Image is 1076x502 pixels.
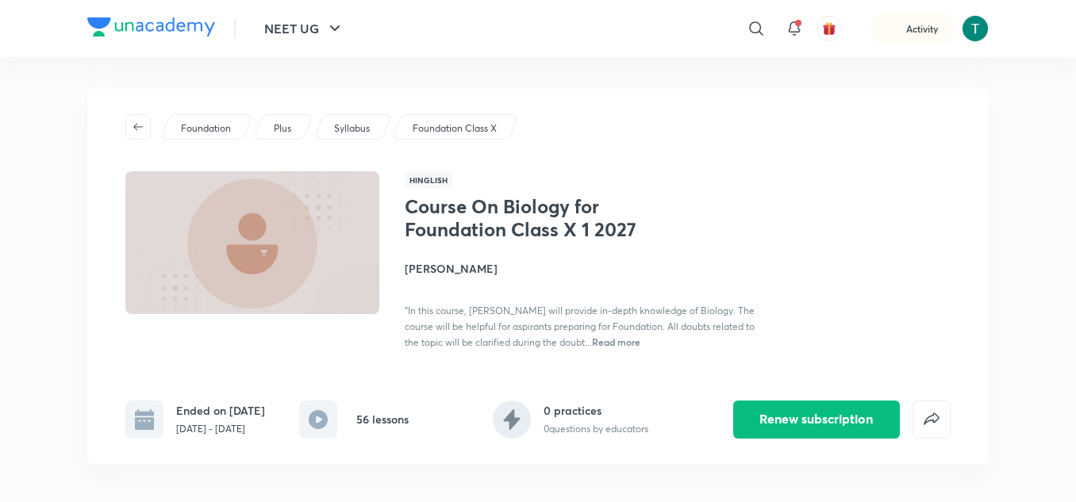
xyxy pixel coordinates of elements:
[332,121,373,136] a: Syllabus
[592,335,640,348] span: Read more
[405,260,760,277] h4: [PERSON_NAME]
[822,21,836,36] img: avatar
[334,121,370,136] p: Syllabus
[405,305,755,348] span: "In this course, [PERSON_NAME] will provide in-depth knowledge of Biology. The course will be hel...
[255,13,354,44] button: NEET UG
[544,402,648,419] h6: 0 practices
[87,17,215,40] a: Company Logo
[544,422,648,436] p: 0 questions by educators
[356,411,409,427] h6: 56 lessons
[410,121,500,136] a: Foundation Class X
[405,195,664,241] h1: Course On Biology for Foundation Class X 1 2027
[271,121,294,136] a: Plus
[87,17,215,36] img: Company Logo
[274,121,291,136] p: Plus
[887,19,901,38] img: activity
[817,16,842,41] button: avatar
[413,121,497,136] p: Foundation Class X
[179,121,234,136] a: Foundation
[405,171,452,189] span: Hinglish
[176,402,265,419] h6: Ended on [DATE]
[913,400,951,439] button: false
[176,422,265,436] p: [DATE] - [DATE]
[123,170,382,316] img: Thumbnail
[962,15,989,42] img: Tajvendra Singh
[181,121,231,136] p: Foundation
[733,400,900,439] button: Renew subscription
